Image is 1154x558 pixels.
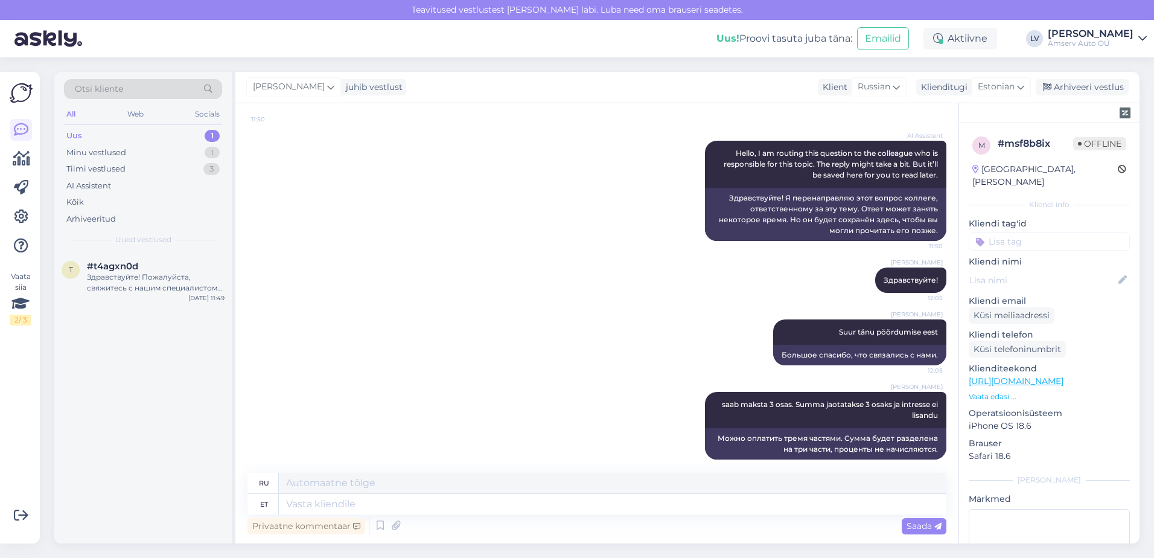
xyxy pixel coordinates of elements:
[969,274,1116,287] input: Lisa nimi
[969,376,1063,386] a: [URL][DOMAIN_NAME]
[897,242,943,251] span: 11:50
[1048,39,1133,48] div: Amserv Auto OÜ
[858,80,890,94] span: Russian
[1048,29,1133,39] div: [PERSON_NAME]
[969,199,1130,210] div: Kliendi info
[969,493,1130,505] p: Märkmed
[969,217,1130,230] p: Kliendi tag'id
[259,473,269,493] div: ru
[69,265,73,274] span: t
[64,106,78,122] div: All
[884,275,938,284] span: Здравствуйте!
[205,147,220,159] div: 1
[125,106,146,122] div: Web
[705,428,946,460] div: Можно оплатить тремя частями. Сумма будет разделена на три части, проценты не начисляются.
[923,28,997,50] div: Aktiivne
[66,213,116,225] div: Arhiveeritud
[87,272,225,293] div: Здравствуйте! Пожалуйста, свяжитесь с нашим специалистом по продажам, у него есть более подробная...
[839,327,938,336] span: Suur tänu pöördumise eest
[260,494,268,515] div: et
[891,310,943,319] span: [PERSON_NAME]
[75,83,123,95] span: Otsi kliente
[1120,107,1130,118] img: zendesk
[897,460,943,469] span: 12:06
[66,196,84,208] div: Kõik
[10,82,33,104] img: Askly Logo
[193,106,222,122] div: Socials
[969,475,1130,486] div: [PERSON_NAME]
[897,293,943,303] span: 12:05
[66,130,82,142] div: Uus
[818,81,847,94] div: Klient
[891,258,943,267] span: [PERSON_NAME]
[205,130,220,142] div: 1
[998,136,1073,151] div: # msf8b8ix
[969,307,1054,324] div: Küsi meiliaadressi
[1026,30,1043,47] div: LV
[66,163,126,175] div: Tiimi vestlused
[247,518,365,534] div: Privaatne kommentaar
[724,149,940,179] span: Hello, I am routing this question to the colleague who is responsible for this topic. The reply m...
[969,255,1130,268] p: Kliendi nimi
[969,329,1130,341] p: Kliendi telefon
[969,362,1130,375] p: Klienditeekond
[978,80,1015,94] span: Estonian
[66,180,111,192] div: AI Assistent
[969,341,1066,358] div: Küsi telefoninumbrit
[969,437,1130,450] p: Brauser
[969,420,1130,432] p: iPhone OS 18.6
[969,450,1130,463] p: Safari 18.6
[978,141,985,150] span: m
[897,131,943,140] span: AI Assistent
[972,163,1118,188] div: [GEOGRAPHIC_DATA], [PERSON_NAME]
[891,382,943,391] span: [PERSON_NAME]
[716,31,852,46] div: Proovi tasuta juba täna:
[969,407,1130,420] p: Operatsioonisüsteem
[253,80,325,94] span: [PERSON_NAME]
[203,163,220,175] div: 3
[969,295,1130,307] p: Kliendi email
[87,261,138,272] span: #t4agxn0d
[916,81,968,94] div: Klienditugi
[188,293,225,303] div: [DATE] 11:49
[10,315,31,325] div: 2 / 3
[1073,137,1126,150] span: Offline
[773,345,946,365] div: Большое спасибо, что связались с нами.
[66,147,126,159] div: Minu vestlused
[969,391,1130,402] p: Vaata edasi ...
[115,234,171,245] span: Uued vestlused
[907,521,942,531] span: Saada
[897,366,943,375] span: 12:05
[705,188,946,241] div: Здравствуйте! Я перенаправляю этот вопрос коллеге, ответственному за эту тему. Ответ может занять...
[969,232,1130,251] input: Lisa tag
[10,271,31,325] div: Vaata siia
[1036,79,1129,95] div: Arhiveeri vestlus
[341,81,403,94] div: juhib vestlust
[722,400,940,420] span: saab maksta 3 osas. Summa jaotatakse 3 osaks ja intresse ei lisandu
[1048,29,1147,48] a: [PERSON_NAME]Amserv Auto OÜ
[857,27,909,50] button: Emailid
[716,33,739,44] b: Uus!
[251,115,296,124] span: 11:50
